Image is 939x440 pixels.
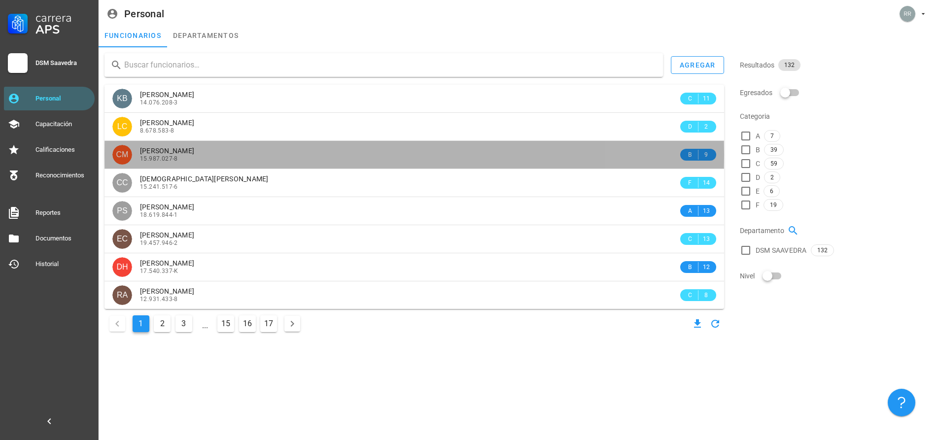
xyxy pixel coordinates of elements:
div: agregar [679,61,716,69]
div: APS [35,24,91,35]
span: 14.076.208-3 [140,99,178,106]
button: Ir a la página 16 [239,315,256,332]
span: 39 [770,144,777,155]
span: B [686,150,694,160]
span: DH [116,257,128,277]
span: 132 [817,245,828,256]
span: B [756,145,760,155]
div: Personal [124,8,164,19]
span: 12.931.433-8 [140,296,178,303]
a: Reportes [4,201,95,225]
span: D [756,172,760,182]
span: C [686,94,694,103]
span: 15.241.517-6 [140,183,178,190]
div: avatar [900,6,915,22]
button: Ir a la página 3 [175,315,192,332]
span: ... [197,316,213,332]
span: 6 [770,186,773,197]
a: Documentos [4,227,95,250]
div: Carrera [35,12,91,24]
div: avatar [112,229,132,249]
div: Reconocimientos [35,171,91,179]
span: KB [117,89,127,108]
div: Personal [35,95,91,102]
span: C [686,234,694,244]
span: 132 [784,59,795,71]
span: 15.987.027-8 [140,155,178,162]
div: Resultados [740,53,933,77]
a: funcionarios [99,24,167,47]
div: DSM Saavedra [35,59,91,67]
span: [PERSON_NAME] [140,287,194,295]
span: 18.619.844-1 [140,211,178,218]
div: avatar [112,89,132,108]
div: Nivel [740,264,933,288]
a: Calificaciones [4,138,95,162]
span: LC [117,117,127,136]
div: Historial [35,260,91,268]
span: DSM SAAVEDRA [756,245,807,255]
span: 12 [702,262,710,272]
div: Calificaciones [35,146,91,154]
span: 19.457.946-2 [140,239,178,246]
span: PS [117,201,127,221]
span: 2 [770,172,774,183]
span: [PERSON_NAME] [140,147,194,155]
button: agregar [671,56,724,74]
div: avatar [112,117,132,136]
span: CM [116,145,129,165]
span: 13 [702,234,710,244]
span: D [686,122,694,132]
span: A [756,131,760,141]
span: [DEMOGRAPHIC_DATA][PERSON_NAME] [140,175,269,183]
span: [PERSON_NAME] [140,231,194,239]
a: Capacitación [4,112,95,136]
span: C [686,290,694,300]
span: 11 [702,94,710,103]
span: F [756,200,760,210]
span: E [756,186,760,196]
span: 59 [770,158,777,169]
span: [PERSON_NAME] [140,91,194,99]
button: Ir a la página 2 [154,315,171,332]
span: C [756,159,760,169]
span: 9 [702,150,710,160]
span: RA [117,285,128,305]
span: CC [116,173,128,193]
span: EC [117,229,128,249]
span: 14 [702,178,710,188]
a: Reconocimientos [4,164,95,187]
span: B [686,262,694,272]
a: Historial [4,252,95,276]
div: Reportes [35,209,91,217]
span: [PERSON_NAME] [140,203,194,211]
div: avatar [112,145,132,165]
button: Página actual, página 1 [133,315,149,332]
a: Personal [4,87,95,110]
span: [PERSON_NAME] [140,119,194,127]
span: F [686,178,694,188]
span: 17.540.337-K [140,268,178,274]
button: Ir a la página 15 [217,315,234,332]
button: Página siguiente [284,316,300,332]
div: Documentos [35,235,91,242]
span: 13 [702,206,710,216]
div: avatar [112,285,132,305]
div: avatar [112,257,132,277]
span: A [686,206,694,216]
div: avatar [112,173,132,193]
div: Egresados [740,81,933,104]
span: 8.678.583-8 [140,127,174,134]
span: 19 [770,200,777,210]
span: [PERSON_NAME] [140,259,194,267]
span: 7 [770,131,774,141]
a: departamentos [167,24,244,47]
span: 2 [702,122,710,132]
input: Buscar funcionarios… [124,57,655,73]
span: 8 [702,290,710,300]
button: Ir a la página 17 [260,315,277,332]
div: Departamento [740,219,933,242]
nav: Navegación de paginación [104,313,305,335]
div: Categoria [740,104,933,128]
div: Capacitación [35,120,91,128]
